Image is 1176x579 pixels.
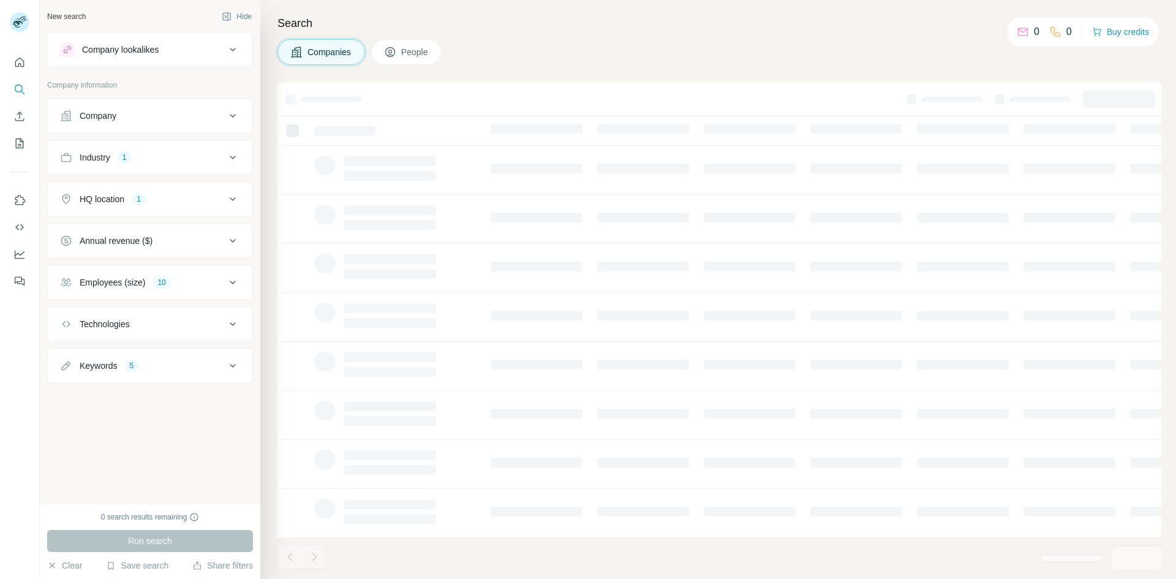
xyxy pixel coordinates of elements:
[10,51,29,74] button: Quick start
[48,351,252,380] button: Keywords5
[401,46,429,58] span: People
[106,559,168,572] button: Save search
[10,243,29,265] button: Dashboard
[47,80,253,91] p: Company information
[47,559,82,572] button: Clear
[80,151,110,164] div: Industry
[48,184,252,214] button: HQ location1
[118,152,132,163] div: 1
[48,268,252,297] button: Employees (size)10
[10,216,29,238] button: Use Surfe API
[192,559,253,572] button: Share filters
[1092,23,1149,40] button: Buy credits
[307,46,352,58] span: Companies
[132,194,146,205] div: 1
[82,44,159,56] div: Company lookalikes
[10,270,29,292] button: Feedback
[48,101,252,131] button: Company
[80,276,145,289] div: Employees (size)
[48,309,252,339] button: Technologies
[101,512,200,523] div: 0 search results remaining
[124,360,138,371] div: 5
[1034,25,1039,39] p: 0
[10,189,29,211] button: Use Surfe on LinkedIn
[80,235,153,247] div: Annual revenue ($)
[80,360,117,372] div: Keywords
[153,277,170,288] div: 10
[1066,25,1072,39] p: 0
[47,11,86,22] div: New search
[80,110,116,122] div: Company
[48,35,252,64] button: Company lookalikes
[80,193,124,205] div: HQ location
[277,15,1161,32] h4: Search
[10,78,29,100] button: Search
[80,318,130,330] div: Technologies
[10,105,29,127] button: Enrich CSV
[10,132,29,154] button: My lists
[48,143,252,172] button: Industry1
[213,7,260,26] button: Hide
[48,226,252,255] button: Annual revenue ($)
